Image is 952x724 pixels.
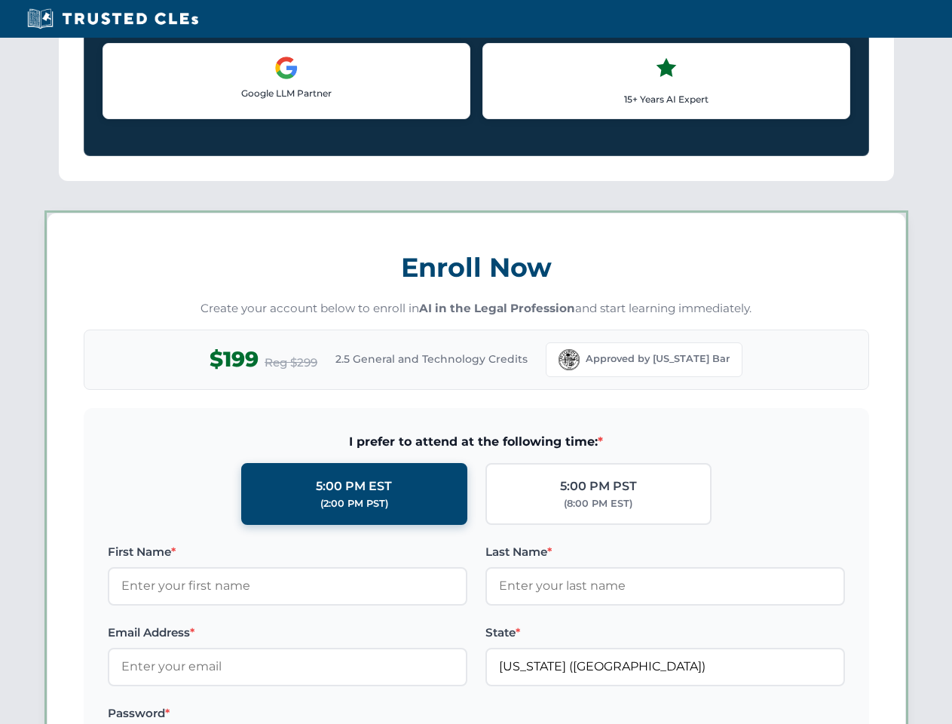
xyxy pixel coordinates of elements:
span: 2.5 General and Technology Credits [335,351,528,367]
input: Enter your last name [485,567,845,605]
span: $199 [210,342,259,376]
div: (2:00 PM PST) [320,496,388,511]
label: First Name [108,543,467,561]
input: Enter your email [108,648,467,686]
div: (8:00 PM EST) [564,496,632,511]
label: Last Name [485,543,845,561]
h3: Enroll Now [84,244,869,291]
label: Email Address [108,624,467,642]
div: 5:00 PM EST [316,477,392,496]
span: Approved by [US_STATE] Bar [586,351,730,367]
input: Florida (FL) [485,648,845,686]
img: Google [274,56,298,80]
label: Password [108,704,467,722]
p: Google LLM Partner [115,86,458,100]
span: Reg $299 [265,354,317,372]
strong: AI in the Legal Profession [419,301,575,315]
img: Trusted CLEs [23,8,203,30]
img: Florida Bar [559,349,580,370]
p: 15+ Years AI Expert [495,92,837,106]
div: 5:00 PM PST [560,477,637,496]
span: I prefer to attend at the following time: [108,432,845,452]
label: State [485,624,845,642]
p: Create your account below to enroll in and start learning immediately. [84,300,869,318]
input: Enter your first name [108,567,467,605]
